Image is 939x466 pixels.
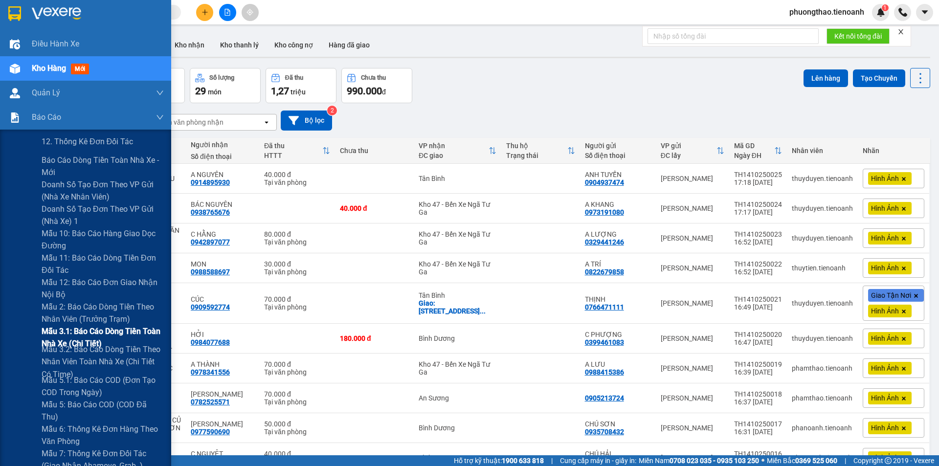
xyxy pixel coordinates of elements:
button: Đã thu1,27 triệu [266,68,336,103]
div: A KHANG [585,200,651,208]
div: 0973191080 [585,208,624,216]
span: Điều hành xe [32,38,79,50]
button: Kho nhận [167,33,212,57]
button: Tạo Chuyến [853,69,905,87]
span: | [845,455,846,466]
span: Cung cấp máy in - giấy in: [560,455,636,466]
div: 30.000 đ [264,260,330,268]
div: 180.000 đ [340,334,409,342]
span: plus [201,9,208,16]
div: 0329441246 [585,238,624,246]
span: Hình Ảnh [871,204,899,213]
span: | [551,455,553,466]
div: Chưa thu [361,74,386,81]
div: 0978341556 [191,368,230,376]
button: Kho công nợ [267,33,321,57]
span: Mẫu 6: Thống kê đơn hàng theo văn phòng [42,423,164,447]
div: 0988415386 [585,368,624,376]
div: Tại văn phòng [264,268,330,276]
div: Bình Dương [419,334,496,342]
div: Nhãn [863,147,924,155]
div: Nhân viên [792,147,853,155]
span: Hình Ảnh [871,307,899,315]
span: Hình Ảnh [871,364,899,373]
button: Số lượng29món [190,68,261,103]
div: 0988588697 [191,268,230,276]
div: 0935708432 [585,428,624,436]
div: 0782525571 [191,398,230,406]
div: GIA BẢO [191,390,254,398]
div: Giao: 19b Đường Số 16A, Bình Hưng Hòa A, Bình Tân, Hồ Chí Minh [419,299,496,315]
img: solution-icon [10,112,20,123]
div: Tại văn phòng [264,303,330,311]
button: caret-down [916,4,933,21]
div: TH1410250016 [734,450,782,458]
span: copyright [885,457,892,464]
div: ĐC lấy [661,152,716,159]
div: thuyduyen.tienoanh [792,204,853,212]
div: Tân Bình [419,291,496,299]
span: Doanh số tạo đơn theo VP gửi (nhà xe nhân viên) [42,178,164,203]
div: TH1410250019 [734,360,782,368]
th: Toggle SortBy [729,138,787,164]
div: [PERSON_NAME] [661,454,724,462]
span: Mẫu 2: Báo cáo dòng tiền theo nhân viên (Trưởng Trạm) [42,301,164,325]
sup: 1 [882,4,889,11]
div: 0984077688 [191,338,230,346]
div: TH1410250017 [734,420,782,428]
div: Mã GD [734,142,774,150]
div: An Sương [419,394,496,402]
span: 29 [195,85,206,97]
div: MON [191,260,254,268]
span: down [156,89,164,97]
span: 12. Thống kê đơn đối tác [42,135,133,148]
div: thuyduyen.tienoanh [792,334,853,342]
span: món [208,88,222,96]
button: Bộ lọc [281,111,332,131]
span: Hình Ảnh [871,423,899,432]
span: 1 [883,4,887,11]
div: Tại văn phòng [264,428,330,436]
button: Lên hàng [804,69,848,87]
span: Hình Ảnh [871,394,899,402]
div: CÚC [191,295,254,303]
div: TH1410250023 [734,230,782,238]
div: 0909592774 [191,303,230,311]
div: ANH TUYẾN [585,171,651,178]
div: C Linh [191,420,254,428]
span: Hình Ảnh [871,264,899,272]
div: 70.000 đ [264,360,330,368]
span: đ [382,88,386,96]
div: 16:39 [DATE] [734,368,782,376]
button: aim [242,4,259,21]
img: logo-vxr [8,6,21,21]
span: ⚪️ [761,459,764,463]
div: phanoanh.tienoanh [792,424,853,432]
div: A LƯỢNG [585,230,651,238]
svg: open [263,118,270,126]
span: triệu [291,88,306,96]
div: Tại văn phòng [264,238,330,246]
div: C PHƯỢNG [585,331,651,338]
span: Mẫu 11: Báo cáo dòng tiền đơn đối tác [42,252,164,276]
span: Mẫu 10: Báo cáo hàng giao dọc đường [42,227,164,252]
span: mới [71,64,89,74]
div: 0914895930 [191,178,230,186]
div: 0904937474 [585,178,624,186]
div: Số điện thoại [585,152,651,159]
button: plus [196,4,213,21]
div: TH1410250018 [734,390,782,398]
span: aim [246,9,253,16]
span: Hình Ảnh [871,334,899,343]
div: A TRÍ [585,260,651,268]
div: CHÚ SƠN [585,420,651,428]
div: thuyduyen.tienoanh [792,175,853,182]
div: BÁC NGUYÊN [191,200,254,208]
div: thuyduyen.tienoanh [792,299,853,307]
button: Kho thanh lý [212,33,267,57]
div: TH1410250025 [734,171,782,178]
div: thuytien.tienoanh [792,264,853,272]
span: down [156,113,164,121]
img: icon-new-feature [876,8,885,17]
div: Kho 47 - Bến Xe Ngã Tư Ga [419,360,496,376]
